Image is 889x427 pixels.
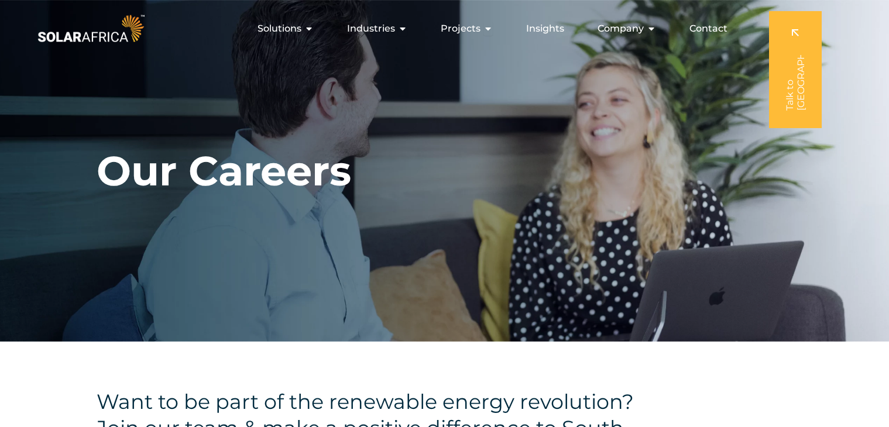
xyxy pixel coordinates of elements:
[147,17,737,40] div: Menu Toggle
[441,22,480,36] span: Projects
[598,22,644,36] span: Company
[347,22,395,36] span: Industries
[689,22,727,36] a: Contact
[147,17,737,40] nav: Menu
[258,22,301,36] span: Solutions
[526,22,564,36] a: Insights
[97,146,351,196] h1: Our Careers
